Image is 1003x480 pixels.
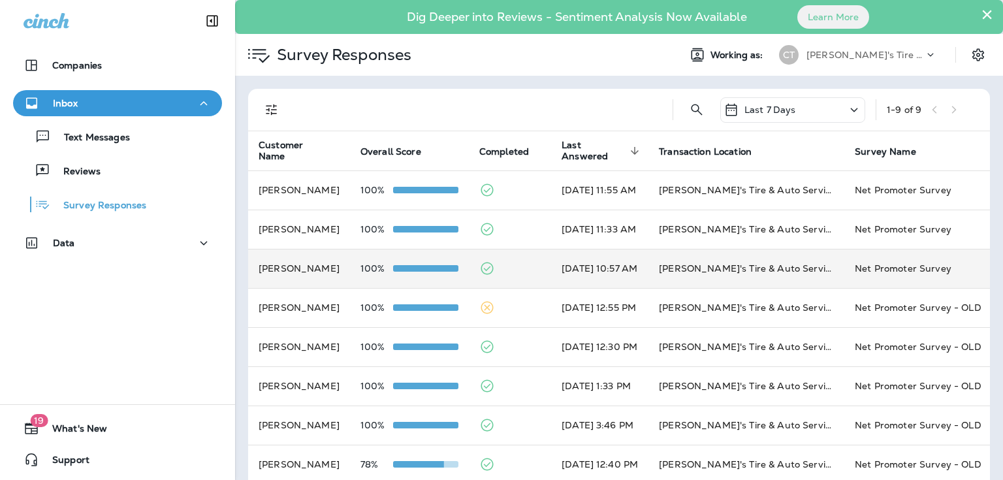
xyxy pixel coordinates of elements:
[360,224,393,234] p: 100%
[806,50,924,60] p: [PERSON_NAME]'s Tire & Auto
[551,210,648,249] td: [DATE] 11:33 AM
[13,52,222,78] button: Companies
[360,381,393,391] p: 100%
[272,45,411,65] p: Survey Responses
[194,8,231,34] button: Collapse Sidebar
[479,146,529,157] span: Completed
[360,342,393,352] p: 100%
[369,15,785,19] p: Dig Deeper into Reviews - Sentiment Analysis Now Available
[744,104,796,115] p: Last 7 Days
[360,302,393,313] p: 100%
[648,170,844,210] td: [PERSON_NAME]'s Tire & Auto Service | [PERSON_NAME]
[360,420,393,430] p: 100%
[13,415,222,441] button: 19What's New
[887,104,921,115] div: 1 - 9 of 9
[360,185,393,195] p: 100%
[248,170,350,210] td: [PERSON_NAME]
[551,366,648,406] td: [DATE] 1:33 PM
[39,423,107,439] span: What's New
[13,447,222,473] button: Support
[13,90,222,116] button: Inbox
[551,170,648,210] td: [DATE] 11:55 AM
[248,210,350,249] td: [PERSON_NAME]
[30,414,48,427] span: 19
[844,327,992,366] td: Net Promoter Survey - OLD
[248,327,350,366] td: [PERSON_NAME]
[855,146,916,157] span: Survey Name
[551,288,648,327] td: [DATE] 12:55 PM
[39,455,89,470] span: Support
[981,4,993,25] button: Close
[966,43,990,67] button: Settings
[360,263,393,274] p: 100%
[53,238,75,248] p: Data
[648,406,844,445] td: [PERSON_NAME]'s Tire & Auto Service | [PERSON_NAME]
[248,288,350,327] td: [PERSON_NAME]
[710,50,766,61] span: Working as:
[13,191,222,218] button: Survey Responses
[855,146,933,157] span: Survey Name
[51,132,130,144] p: Text Messages
[648,249,844,288] td: [PERSON_NAME]'s Tire & Auto Service | [PERSON_NAME]
[844,366,992,406] td: Net Promoter Survey - OLD
[659,146,752,157] span: Transaction Location
[248,366,350,406] td: [PERSON_NAME]
[248,249,350,288] td: [PERSON_NAME]
[551,327,648,366] td: [DATE] 12:30 PM
[684,97,710,123] button: Search Survey Responses
[259,97,285,123] button: Filters
[551,406,648,445] td: [DATE] 3:46 PM
[360,146,421,157] span: Overall Score
[844,170,992,210] td: Net Promoter Survey
[360,459,393,470] p: 78%
[52,60,102,71] p: Companies
[562,140,643,162] span: Last Answered
[479,146,546,157] span: Completed
[844,210,992,249] td: Net Promoter Survey
[13,157,222,184] button: Reviews
[13,123,222,150] button: Text Messages
[648,210,844,249] td: [PERSON_NAME]'s Tire & Auto Service | [PERSON_NAME]
[259,140,328,162] span: Customer Name
[562,140,626,162] span: Last Answered
[13,230,222,256] button: Data
[248,406,350,445] td: [PERSON_NAME]
[648,327,844,366] td: [PERSON_NAME]'s Tire & Auto Service | [PERSON_NAME]
[648,288,844,327] td: [PERSON_NAME]'s Tire & Auto Service | [PERSON_NAME]
[844,249,992,288] td: Net Promoter Survey
[50,200,146,212] p: Survey Responses
[53,98,78,108] p: Inbox
[551,249,648,288] td: [DATE] 10:57 AM
[648,366,844,406] td: [PERSON_NAME]'s Tire & Auto Service | [PERSON_NAME]
[360,146,438,157] span: Overall Score
[659,146,769,157] span: Transaction Location
[797,5,869,29] button: Learn More
[779,45,799,65] div: CT
[844,288,992,327] td: Net Promoter Survey - OLD
[259,140,345,162] span: Customer Name
[50,166,101,178] p: Reviews
[844,406,992,445] td: Net Promoter Survey - OLD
